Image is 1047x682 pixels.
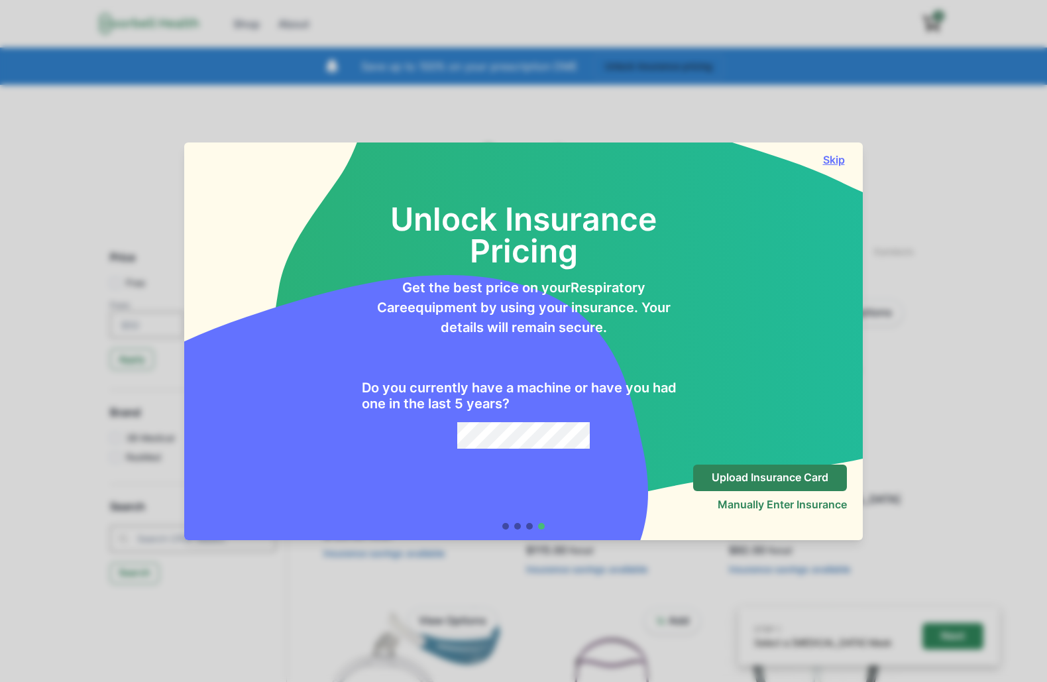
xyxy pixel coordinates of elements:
[362,380,685,412] h2: Do you currently have a machine or have you had one in the last 5 years?
[362,278,685,337] p: Get the best price on your Respiratory Care equipment by using your insurance. Your details will ...
[718,498,847,511] button: Manually Enter Insurance
[820,153,847,166] button: Skip
[362,172,685,267] h2: Unlock Insurance Pricing
[712,471,828,484] p: Upload Insurance Card
[693,465,847,491] button: Upload Insurance Card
